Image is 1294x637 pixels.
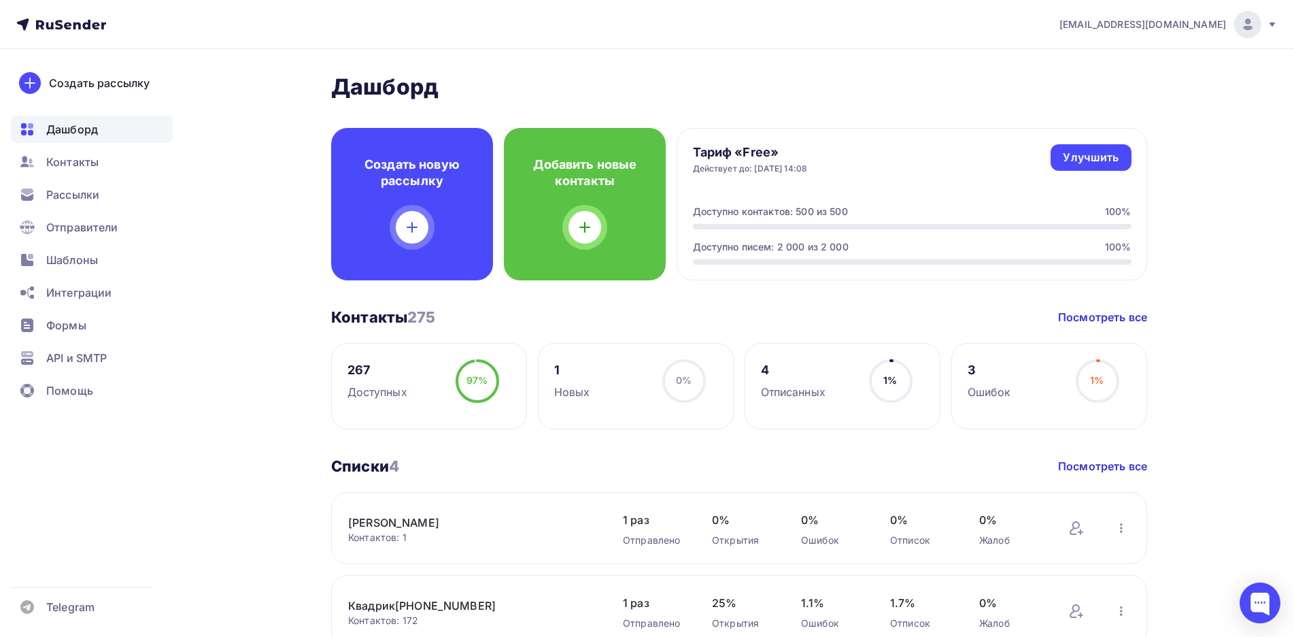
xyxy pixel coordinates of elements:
div: 1 [554,362,590,378]
div: 100% [1105,205,1131,218]
a: Шаблоны [11,246,173,274]
span: 1.7% [890,595,952,611]
h4: Создать новую рассылку [353,157,471,189]
div: Доступно писем: 2 000 из 2 000 [693,240,849,254]
div: 4 [761,362,825,378]
div: Открытия [712,617,774,630]
h3: Списки [331,457,399,476]
span: 1% [883,374,897,386]
div: Действует до: [DATE] 14:08 [693,163,808,174]
span: 1.1% [801,595,863,611]
span: 97% [466,374,488,386]
div: 267 [347,362,407,378]
div: Отписанных [761,384,825,400]
span: 0% [801,512,863,528]
div: Новых [554,384,590,400]
span: Telegram [46,599,95,615]
div: Доступно контактов: 500 из 500 [693,205,848,218]
a: Улучшить [1051,144,1131,171]
a: Формы [11,312,173,339]
span: 275 [407,308,435,326]
div: Создать рассылку [49,75,150,91]
span: 4 [389,457,399,475]
span: API и SMTP [46,350,107,366]
span: [EMAIL_ADDRESS][DOMAIN_NAME] [1059,18,1226,31]
span: Дашборд [46,121,98,137]
a: [PERSON_NAME] [348,514,579,531]
span: 1 раз [623,595,685,611]
div: Отправлено [623,534,685,547]
div: Контактов: 1 [348,531,596,544]
a: Отправители [11,214,173,241]
span: 25% [712,595,774,611]
a: Рассылки [11,181,173,208]
div: Отправлено [623,617,685,630]
div: Ошибок [801,534,863,547]
span: 0% [676,374,692,386]
span: Формы [46,317,86,333]
span: 0% [979,595,1041,611]
h3: Контакты [331,308,436,327]
div: Доступных [347,384,407,400]
h2: Дашборд [331,73,1147,101]
div: Отписок [890,617,952,630]
a: [EMAIL_ADDRESS][DOMAIN_NAME] [1059,11,1278,38]
div: Ошибок [968,384,1011,400]
div: Жалоб [979,534,1041,547]
span: Отправители [46,219,118,235]
h4: Тариф «Free» [693,144,808,161]
span: Контакты [46,154,99,170]
span: Интеграции [46,284,112,301]
a: Контакты [11,148,173,176]
span: 0% [890,512,952,528]
span: 1 раз [623,512,685,528]
div: Контактов: 172 [348,614,596,627]
span: 0% [979,512,1041,528]
a: Посмотреть все [1058,458,1147,474]
div: Ошибок [801,617,863,630]
span: Шаблоны [46,252,98,268]
h4: Добавить новые контакты [526,157,644,189]
div: Открытия [712,534,774,547]
span: Помощь [46,382,93,399]
div: Отписок [890,534,952,547]
a: Дашборд [11,116,173,143]
div: 3 [968,362,1011,378]
span: Рассылки [46,186,99,203]
a: Посмотреть все [1058,309,1147,325]
span: 1% [1090,374,1104,386]
a: Квадрик[PHONE_NUMBER] [348,598,579,614]
div: Жалоб [979,617,1041,630]
div: 100% [1105,240,1131,254]
div: Улучшить [1063,150,1119,165]
span: 0% [712,512,774,528]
